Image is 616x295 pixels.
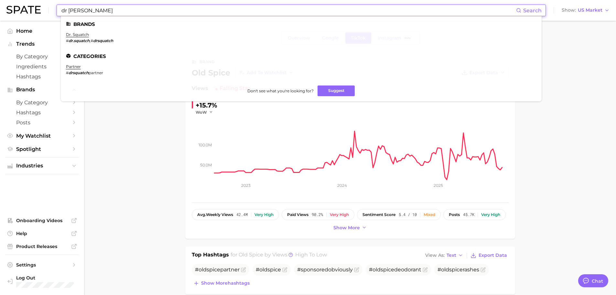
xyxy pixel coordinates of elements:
[5,26,79,36] a: Home
[337,183,347,188] tspan: 2024
[66,38,69,43] span: #
[192,279,251,288] button: Show morehashtags
[423,267,428,272] button: Flag as miscategorized or irrelevant
[196,109,207,115] span: WoW
[5,97,79,108] a: by Category
[195,267,240,273] span: # partner
[5,144,79,154] a: Spotlight
[5,72,79,82] a: Hashtags
[196,109,213,115] button: WoW
[201,280,250,286] span: Show more hashtags
[256,267,281,273] span: #
[197,212,206,217] abbr: average
[318,85,355,96] button: Suggest
[16,119,68,126] span: Posts
[5,161,79,171] button: Industries
[16,163,68,169] span: Industries
[197,212,233,217] span: weekly views
[357,209,441,220] button: sentiment score5.4 / 10Mixed
[449,212,460,217] span: posts
[399,212,417,217] span: 5.4 / 10
[16,275,74,281] span: Log Out
[66,38,113,43] div: ,
[199,267,207,273] span: old
[91,38,93,43] span: #
[560,6,611,15] button: ShowUS Market
[330,212,349,217] div: Very high
[16,133,68,139] span: My Watchlist
[282,209,354,220] button: paid views90.2%Very high
[424,251,465,260] button: View AsText
[66,70,69,75] span: #
[5,51,79,62] a: by Category
[239,252,263,258] span: old spice
[441,267,449,273] span: old
[200,162,212,167] tspan: 50.0m
[297,267,353,273] span: #sponsoredobviously
[66,32,89,37] a: dr. squatch
[192,209,279,220] button: avg.weekly views42.4mVery high
[5,229,79,238] a: Help
[236,212,248,217] span: 42.4m
[16,99,68,106] span: by Category
[196,100,217,110] div: +15.7%
[192,251,229,260] h1: Top Hashtags
[523,7,542,14] span: Search
[5,85,79,95] button: Brands
[5,108,79,118] a: Hashtags
[287,212,308,217] span: paid views
[463,212,474,217] span: 45.7k
[16,109,68,116] span: Hashtags
[434,183,443,188] tspan: 2025
[5,118,79,128] a: Posts
[16,218,68,223] span: Onboarding Videos
[438,267,479,273] span: # rashes
[16,146,68,152] span: Spotlight
[61,5,516,16] input: Search here for a brand, industry, or ingredient
[424,212,435,217] div: Mixed
[373,267,381,273] span: old
[93,38,113,43] em: drsquatch
[6,6,41,14] img: SPATE
[207,267,220,273] span: spice
[5,216,79,225] a: Onboarding Videos
[66,21,536,27] li: Brands
[267,267,281,273] span: spice
[354,267,359,272] button: Flag as miscategorized or irrelevant
[481,212,500,217] div: Very high
[562,8,576,12] span: Show
[5,260,79,270] a: Settings
[241,183,250,188] tspan: 2023
[247,88,314,93] span: Don't see what you're looking for?
[5,39,79,49] button: Trends
[16,244,68,249] span: Product Releases
[199,142,212,147] tspan: 100.0m
[5,131,79,141] a: My Watchlist
[469,251,508,260] button: Export Data
[16,28,68,34] span: Home
[362,212,395,217] span: sentiment score
[282,267,287,272] button: Flag as miscategorized or irrelevant
[333,225,360,231] span: Show more
[5,273,79,290] a: Log out. Currently logged in with e-mail staiger.e@pg.com.
[449,267,463,273] span: spice
[447,254,456,257] span: Text
[481,267,486,272] button: Flag as miscategorized or irrelevant
[241,267,246,272] button: Flag as miscategorized or irrelevant
[231,251,327,260] h2: for by Views
[254,212,274,217] div: Very high
[69,70,89,75] em: drsquatch
[16,63,68,70] span: Ingredients
[16,41,68,47] span: Trends
[89,70,103,75] span: partner
[479,253,507,258] span: Export Data
[295,252,327,258] span: high to low
[69,38,90,43] em: dr.squatch
[66,53,536,59] li: Categories
[578,8,602,12] span: US Market
[16,87,68,93] span: Brands
[16,74,68,80] span: Hashtags
[332,223,369,232] button: Show more
[425,254,445,257] span: View As
[16,53,68,60] span: by Category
